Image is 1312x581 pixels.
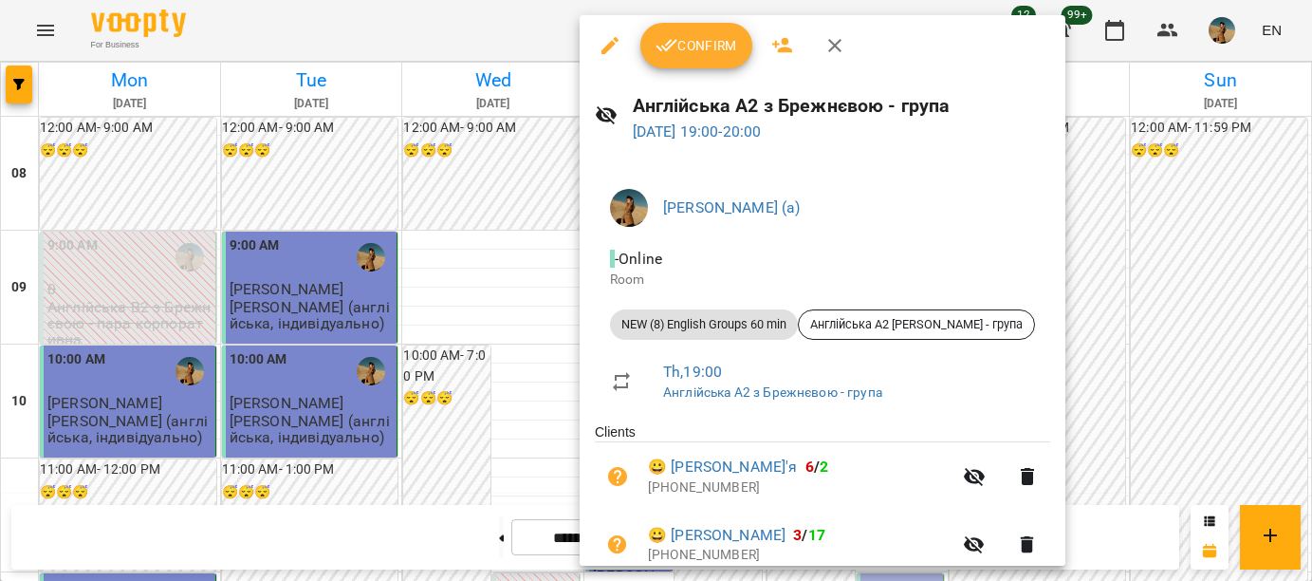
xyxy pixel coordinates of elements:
[633,91,1050,121] h6: Англійська А2 з Брежнєвою - група
[648,524,785,547] a: 😀 [PERSON_NAME]
[648,456,798,478] a: 😀 [PERSON_NAME]'я
[663,198,801,216] a: [PERSON_NAME] (а)
[640,23,752,68] button: Confirm
[648,478,952,497] p: [PHONE_NUMBER]
[610,316,798,333] span: NEW (8) English Groups 60 min
[656,34,737,57] span: Confirm
[793,526,825,544] b: /
[610,189,648,227] img: 60eca85a8c9650d2125a59cad4a94429.JPG
[793,526,802,544] span: 3
[648,546,952,565] p: [PHONE_NUMBER]
[595,522,640,568] button: Unpaid. Bill the attendance?
[610,250,666,268] span: - Online
[663,363,722,381] a: Th , 19:00
[805,458,828,476] b: /
[805,458,814,476] span: 6
[610,271,1035,290] p: Room
[595,454,640,499] button: Unpaid. Bill the attendance?
[808,526,825,544] span: 17
[820,458,828,476] span: 2
[663,384,882,400] a: Англійська А2 з Брежнєвою - група
[799,316,1034,333] span: Англійська А2 [PERSON_NAME] - група
[633,122,762,141] a: [DATE] 19:00-20:00
[798,309,1035,340] div: Англійська А2 [PERSON_NAME] - група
